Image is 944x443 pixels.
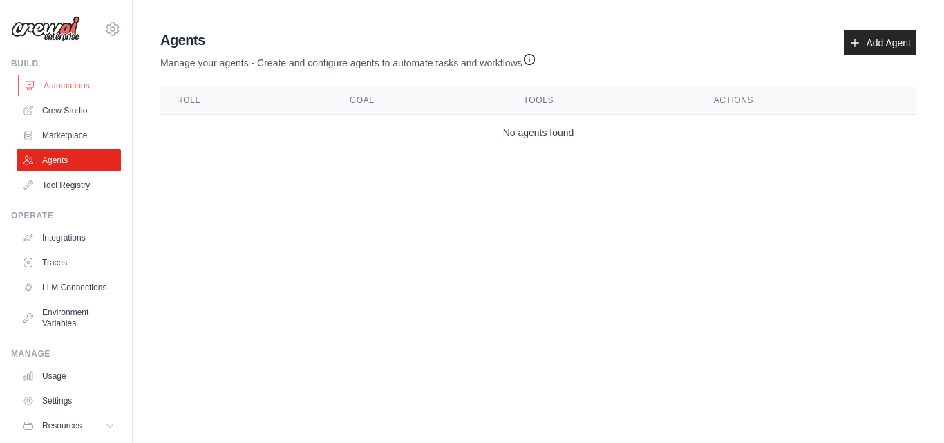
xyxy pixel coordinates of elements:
span: Resources [42,420,82,431]
a: Tool Registry [17,174,121,196]
td: No agents found [160,115,916,151]
th: Role [160,86,333,115]
button: Resources [17,415,121,437]
a: Integrations [17,227,121,249]
a: Marketplace [17,124,121,147]
a: Agents [17,149,121,171]
div: Operate [11,210,121,221]
a: Usage [17,365,121,387]
a: Automations [18,75,122,97]
a: Settings [17,390,121,412]
a: Add Agent [844,30,916,55]
a: Environment Variables [17,301,121,334]
div: Manage [11,348,121,359]
h2: Agents [160,30,536,50]
img: Logo [11,16,80,42]
a: Crew Studio [17,100,121,122]
p: Manage your agents - Create and configure agents to automate tasks and workflows [160,50,536,70]
div: Build [11,58,121,69]
th: Actions [697,86,916,115]
a: LLM Connections [17,276,121,299]
th: Goal [333,86,507,115]
th: Tools [507,86,697,115]
a: Traces [17,252,121,274]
